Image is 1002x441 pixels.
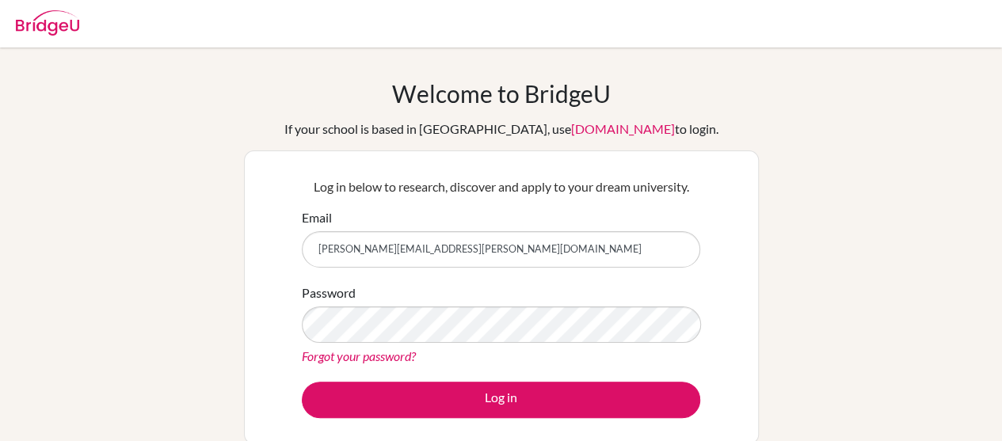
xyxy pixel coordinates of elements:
[302,208,332,227] label: Email
[392,79,611,108] h1: Welcome to BridgeU
[284,120,718,139] div: If your school is based in [GEOGRAPHIC_DATA], use to login.
[571,121,675,136] a: [DOMAIN_NAME]
[302,177,700,196] p: Log in below to research, discover and apply to your dream university.
[16,10,79,36] img: Bridge-U
[302,283,356,302] label: Password
[302,382,700,418] button: Log in
[302,348,416,363] a: Forgot your password?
